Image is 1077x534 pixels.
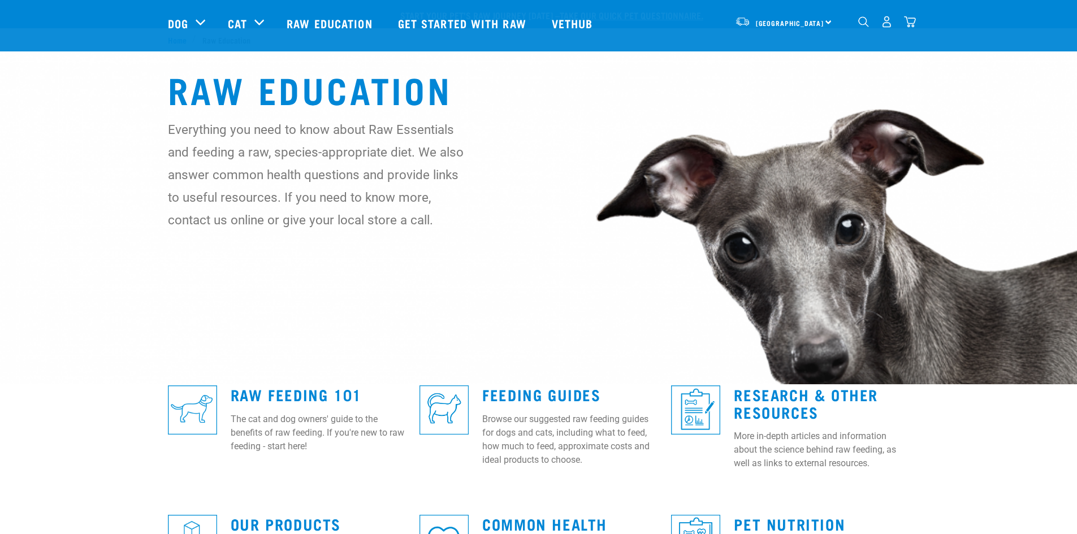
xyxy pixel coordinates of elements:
img: van-moving.png [735,16,750,27]
img: re-icons-dog3-sq-blue.png [168,385,217,435]
p: More in-depth articles and information about the science behind raw feeding, as well as links to ... [734,429,909,470]
p: The cat and dog owners' guide to the benefits of raw feeding. If you're new to raw feeding - star... [231,413,406,453]
a: Dog [168,15,188,32]
a: Feeding Guides [482,390,600,398]
img: home-icon-1@2x.png [858,16,869,27]
img: user.png [881,16,893,28]
a: Raw Education [275,1,386,46]
img: re-icons-healthcheck1-sq-blue.png [671,385,720,435]
h1: Raw Education [168,68,910,109]
a: Pet Nutrition [734,519,845,528]
img: home-icon@2x.png [904,16,916,28]
a: Our Products [231,519,341,528]
a: Raw Feeding 101 [231,390,362,398]
a: Get started with Raw [387,1,540,46]
span: [GEOGRAPHIC_DATA] [756,21,824,25]
a: Vethub [540,1,607,46]
a: Research & Other Resources [734,390,878,416]
p: Everything you need to know about Raw Essentials and feeding a raw, species-appropriate diet. We ... [168,118,465,231]
img: re-icons-cat2-sq-blue.png [419,385,469,435]
p: Browse our suggested raw feeding guides for dogs and cats, including what to feed, how much to fe... [482,413,658,467]
a: Cat [228,15,247,32]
